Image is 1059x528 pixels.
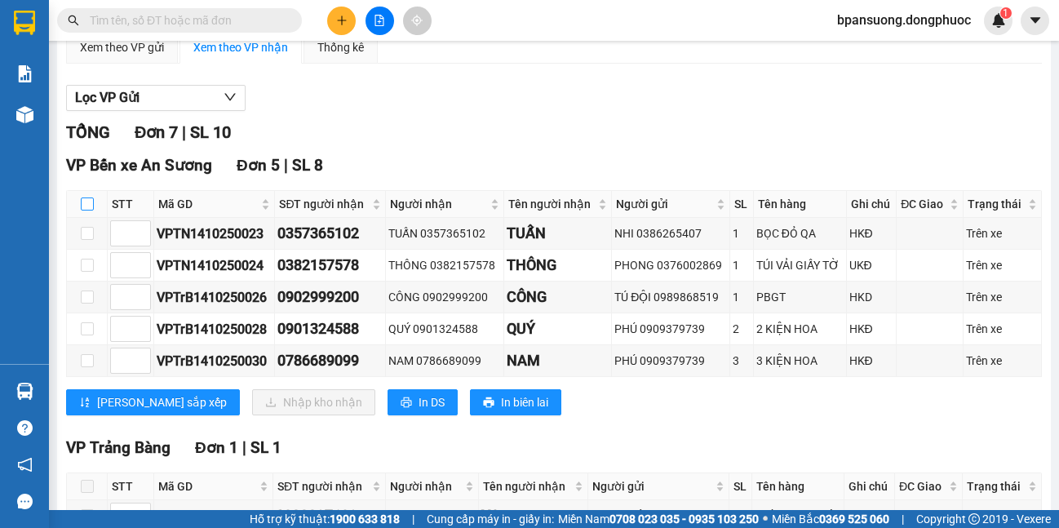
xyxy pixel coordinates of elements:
[195,438,238,457] span: Đơn 1
[755,507,840,525] div: THÙNG TP KHÔ
[17,457,33,473] span: notification
[403,7,432,35] button: aim
[157,319,272,339] div: VPTrB1410250028
[80,38,164,56] div: Xem theo VP gửi
[90,11,282,29] input: Tìm tên, số ĐT hoặc mã đơn
[277,477,369,495] span: SĐT người nhận
[763,516,768,522] span: ⚪️
[507,349,609,372] div: NAM
[1000,7,1012,19] sup: 1
[135,122,178,142] span: Đơn 7
[157,224,272,244] div: VPTN1410250023
[849,256,894,274] div: UKĐ
[756,256,844,274] div: TÚI VẢI GIẤY TỜ
[277,254,383,277] div: 0382157578
[79,397,91,410] span: sort-ascending
[901,195,946,213] span: ĐC Giao
[66,156,212,175] span: VP Bến xe An Sương
[275,218,386,250] td: 0357365102
[193,38,288,56] div: Xem theo VP nhận
[330,512,400,526] strong: 1900 633 818
[614,352,727,370] div: PHÚ 0909379739
[849,320,894,338] div: HKĐ
[14,11,35,35] img: logo-vxr
[388,389,458,415] button: printerIn DS
[772,510,889,528] span: Miền Bắc
[154,313,275,345] td: VPTrB1410250028
[388,256,500,274] div: THÔNG 0382157578
[899,477,946,495] span: ĐC Giao
[276,504,383,527] div: 0933327192
[991,13,1006,28] img: icon-new-feature
[108,191,154,218] th: STT
[507,286,609,308] div: CÔNG
[252,389,375,415] button: downloadNhập kho nhận
[756,288,844,306] div: PBGT
[504,218,613,250] td: TUẤN
[336,15,348,26] span: plus
[157,255,272,276] div: VPTN1410250024
[390,195,486,213] span: Người nhận
[97,393,227,411] span: [PERSON_NAME] sắp xếp
[182,122,186,142] span: |
[752,473,844,500] th: Tên hàng
[733,224,750,242] div: 1
[66,389,240,415] button: sort-ascending[PERSON_NAME] sắp xếp
[966,288,1039,306] div: Trên xe
[470,389,561,415] button: printerIn biên lai
[237,156,280,175] span: Đơn 5
[154,250,275,282] td: VPTN1410250024
[66,122,110,142] span: TỔNG
[66,438,171,457] span: VP Trảng Bàng
[501,393,548,411] span: In biên lai
[157,287,272,308] div: VPTrB1410250026
[75,87,140,108] span: Lọc VP Gửi
[730,191,753,218] th: SL
[427,510,554,528] span: Cung cấp máy in - giấy in:
[966,320,1039,338] div: Trên xe
[1003,7,1008,19] span: 1
[190,122,231,142] span: SL 10
[388,288,500,306] div: CÔNG 0902999200
[292,156,323,175] span: SL 8
[277,286,383,308] div: 0902999200
[591,507,725,525] div: HOA TUYẾT 0977563543
[733,288,750,306] div: 1
[968,513,980,525] span: copyright
[507,254,609,277] div: THÔNG
[849,352,894,370] div: HKĐ
[609,512,759,526] strong: 0708 023 035 - 0935 103 250
[756,352,844,370] div: 3 KIỆN HOA
[733,352,750,370] div: 3
[481,504,585,527] div: XA
[756,224,844,242] div: BỌC ĐỎ QA
[729,473,753,500] th: SL
[614,320,727,338] div: PHÚ 0909379739
[558,510,759,528] span: Miền Nam
[966,352,1039,370] div: Trên xe
[847,191,897,218] th: Ghi chú
[284,156,288,175] span: |
[508,195,596,213] span: Tên người nhận
[504,250,613,282] td: THÔNG
[819,512,889,526] strong: 0369 525 060
[483,477,571,495] span: Tên người nhận
[412,510,414,528] span: |
[327,7,356,35] button: plus
[279,195,369,213] span: SĐT người nhận
[614,288,727,306] div: TÚ ĐỘI 0989868519
[849,288,894,306] div: HKD
[277,349,383,372] div: 0786689099
[504,282,613,313] td: CÔNG
[66,85,246,111] button: Lọc VP Gửi
[388,352,500,370] div: NAM 0786689099
[250,510,400,528] span: Hỗ trợ kỹ thuật:
[968,195,1025,213] span: Trạng thái
[592,477,711,495] span: Người gửi
[844,473,895,500] th: Ghi chú
[419,393,445,411] span: In DS
[483,397,494,410] span: printer
[275,345,386,377] td: 0786689099
[154,345,275,377] td: VPTrB1410250030
[1028,13,1043,28] span: caret-down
